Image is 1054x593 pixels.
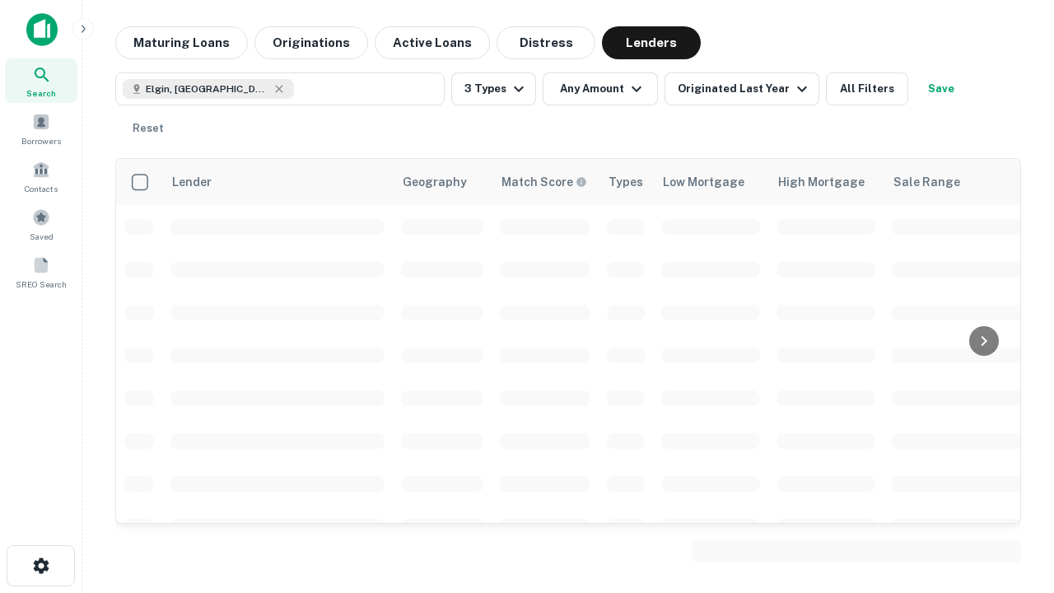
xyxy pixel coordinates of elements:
[5,202,77,246] a: Saved
[778,172,865,192] div: High Mortgage
[403,172,467,192] div: Geography
[393,159,492,205] th: Geography
[501,173,587,191] div: Capitalize uses an advanced AI algorithm to match your search with the best lender. The match sco...
[665,72,819,105] button: Originated Last Year
[21,134,61,147] span: Borrowers
[162,159,393,205] th: Lender
[172,172,212,192] div: Lender
[826,72,908,105] button: All Filters
[501,173,584,191] h6: Match Score
[609,172,643,192] div: Types
[16,278,67,291] span: SREO Search
[375,26,490,59] button: Active Loans
[451,72,536,105] button: 3 Types
[115,72,445,105] button: Elgin, [GEOGRAPHIC_DATA], [GEOGRAPHIC_DATA]
[602,26,701,59] button: Lenders
[972,461,1054,540] iframe: Chat Widget
[678,79,812,99] div: Originated Last Year
[884,159,1032,205] th: Sale Range
[653,159,768,205] th: Low Mortgage
[122,112,175,145] button: Reset
[254,26,368,59] button: Originations
[768,159,884,205] th: High Mortgage
[543,72,658,105] button: Any Amount
[915,72,968,105] button: Save your search to get updates of matches that match your search criteria.
[599,159,653,205] th: Types
[25,182,58,195] span: Contacts
[5,250,77,294] a: SREO Search
[663,172,744,192] div: Low Mortgage
[115,26,248,59] button: Maturing Loans
[492,159,599,205] th: Capitalize uses an advanced AI algorithm to match your search with the best lender. The match sco...
[30,230,54,243] span: Saved
[5,58,77,103] a: Search
[5,106,77,151] a: Borrowers
[497,26,595,59] button: Distress
[26,13,58,46] img: capitalize-icon.png
[26,86,56,100] span: Search
[146,82,269,96] span: Elgin, [GEOGRAPHIC_DATA], [GEOGRAPHIC_DATA]
[893,172,960,192] div: Sale Range
[5,154,77,198] a: Contacts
